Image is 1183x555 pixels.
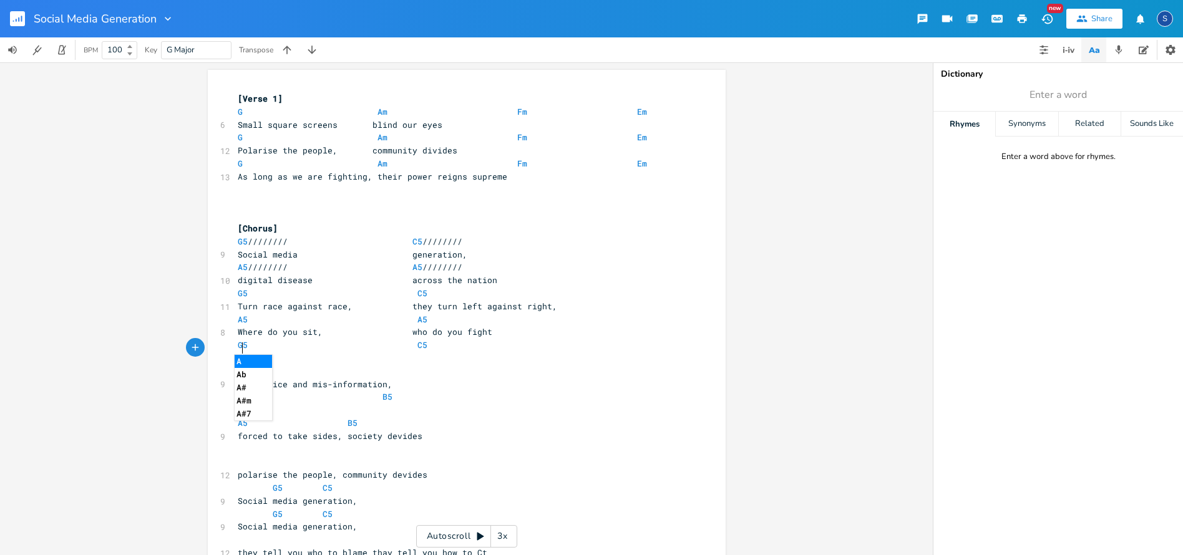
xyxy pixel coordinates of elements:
[273,482,283,493] span: G5
[238,495,358,506] span: Social media generation,
[323,482,333,493] span: C5
[1035,7,1059,30] button: New
[377,106,387,117] span: Am
[238,469,427,480] span: polarise the people, community devides
[417,314,427,325] span: A5
[637,106,647,117] span: Em
[167,44,195,55] span: G Major
[238,379,392,390] span: predjudice and mis-information,
[238,158,243,169] span: G
[1001,152,1116,162] div: Enter a word above for rhymes.
[238,261,462,273] span: //////// ////////
[238,352,243,364] span: A
[238,236,507,247] span: //////// ////////
[348,417,358,428] span: B5
[238,301,557,312] span: Turn race against race, they turn left against right,
[377,132,387,143] span: Am
[235,355,272,368] li: A
[382,391,392,402] span: B5
[1059,112,1121,137] div: Related
[1091,13,1112,24] div: Share
[239,46,273,54] div: Transpose
[238,417,248,428] span: A5
[412,261,422,273] span: A5
[34,13,157,24] span: Social Media Generation
[238,261,248,273] span: A5
[235,368,272,381] li: Ab
[238,132,243,143] span: G
[941,70,1176,79] div: Dictionary
[517,132,527,143] span: Fm
[238,119,442,130] span: Small square screens blind our eyes
[238,106,243,117] span: G
[238,274,497,286] span: digital disease across the nation
[273,508,283,519] span: G5
[933,112,995,137] div: Rhymes
[238,339,248,350] span: G5
[417,339,427,350] span: C5
[235,394,272,407] li: A#m
[238,521,358,532] span: Social media generation,
[238,430,422,442] span: forced to take sides, society devides
[1157,4,1173,33] button: S
[238,249,507,260] span: Social media generation,
[238,145,457,156] span: Polarise the people, community divides
[145,46,157,54] div: Key
[238,314,248,325] span: A5
[517,106,527,117] span: Fm
[517,158,527,169] span: Fm
[417,287,427,299] span: C5
[238,93,283,104] span: [Verse 1]
[637,132,647,143] span: Em
[238,326,492,337] span: Where do you sit, who do you fight
[84,47,98,54] div: BPM
[238,171,507,182] span: As long as we are fighting, their power reigns supreme
[637,158,647,169] span: Em
[1157,11,1173,27] div: Steve Ellis
[491,525,514,548] div: 3x
[263,391,273,402] span: A5
[1030,88,1087,102] span: Enter a word
[238,287,248,299] span: G5
[412,236,422,247] span: C5
[238,223,278,234] span: [Chorus]
[416,525,517,548] div: Autoscroll
[377,158,387,169] span: Am
[1047,4,1063,13] div: New
[1121,112,1183,137] div: Sounds Like
[235,381,272,394] li: A#
[235,407,272,420] li: A#7
[1066,9,1122,29] button: Share
[238,236,248,247] span: G5
[323,508,333,519] span: C5
[996,112,1058,137] div: Synonyms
